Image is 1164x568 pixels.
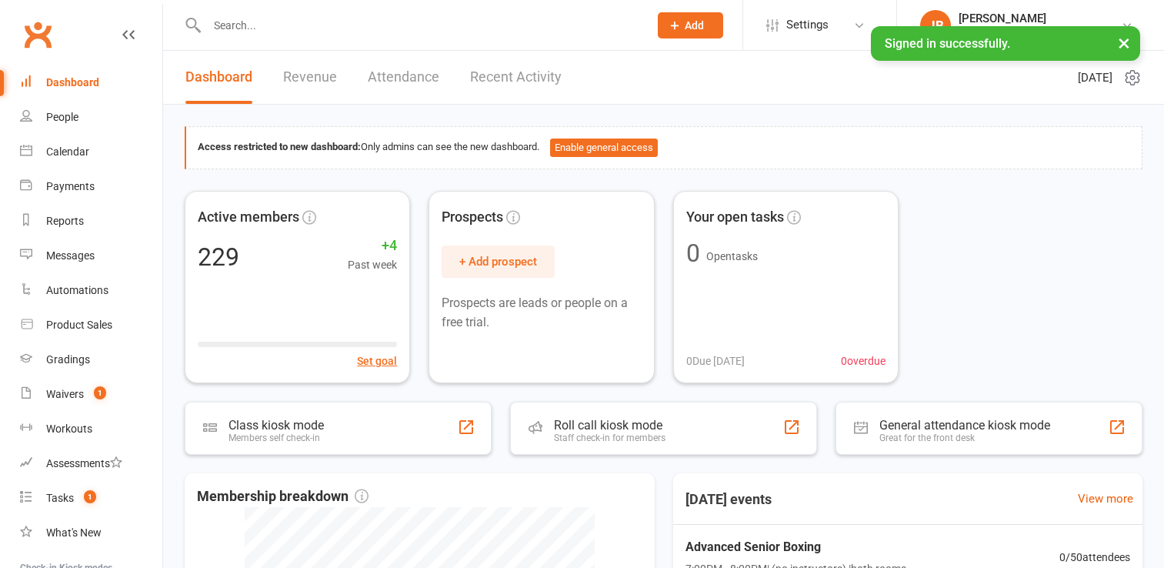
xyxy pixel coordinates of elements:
[198,206,299,229] span: Active members
[283,51,337,104] a: Revenue
[658,12,723,38] button: Add
[879,433,1050,443] div: Great for the front desk
[685,537,906,557] span: Advanced Senior Boxing
[20,481,162,516] a: Tasks 1
[198,245,239,269] div: 229
[198,141,361,152] strong: Access restricted to new dashboard:
[18,15,57,54] a: Clubworx
[20,342,162,377] a: Gradings
[46,145,89,158] div: Calendar
[46,457,122,469] div: Assessments
[20,412,162,446] a: Workouts
[46,284,108,296] div: Automations
[20,308,162,342] a: Product Sales
[550,139,658,157] button: Enable general access
[1078,489,1133,508] a: View more
[185,51,252,104] a: Dashboard
[706,250,758,262] span: Open tasks
[46,180,95,192] div: Payments
[20,239,162,273] a: Messages
[885,36,1010,51] span: Signed in successfully.
[46,76,99,89] div: Dashboard
[46,526,102,539] div: What's New
[348,235,397,257] span: +4
[673,486,784,513] h3: [DATE] events
[20,169,162,204] a: Payments
[920,10,951,41] div: JB
[470,51,562,104] a: Recent Activity
[46,353,90,366] div: Gradings
[46,423,92,435] div: Workouts
[197,486,369,508] span: Membership breakdown
[1059,549,1130,566] span: 0 / 50 attendees
[1110,26,1138,59] button: ×
[46,215,84,227] div: Reports
[959,12,1121,25] div: [PERSON_NAME]
[46,388,84,400] div: Waivers
[685,19,704,32] span: Add
[46,111,78,123] div: People
[554,418,665,433] div: Roll call kiosk mode
[554,433,665,443] div: Staff check-in for members
[686,206,784,229] span: Your open tasks
[20,516,162,550] a: What's New
[1078,68,1112,87] span: [DATE]
[20,100,162,135] a: People
[20,446,162,481] a: Assessments
[94,386,106,399] span: 1
[20,273,162,308] a: Automations
[357,352,397,369] button: Set goal
[686,352,745,369] span: 0 Due [DATE]
[20,204,162,239] a: Reports
[46,492,74,504] div: Tasks
[442,206,503,229] span: Prospects
[442,246,555,278] button: + Add prospect
[198,139,1130,157] div: Only admins can see the new dashboard.
[368,51,439,104] a: Attendance
[46,319,112,331] div: Product Sales
[46,249,95,262] div: Messages
[348,256,397,273] span: Past week
[20,377,162,412] a: Waivers 1
[228,433,324,443] div: Members self check-in
[786,8,829,42] span: Settings
[841,352,886,369] span: 0 overdue
[686,241,700,266] div: 0
[442,293,641,332] p: Prospects are leads or people on a free trial.
[959,25,1121,39] div: J [PERSON_NAME] ELITE PTY LTD
[879,418,1050,433] div: General attendance kiosk mode
[202,15,638,36] input: Search...
[20,65,162,100] a: Dashboard
[20,135,162,169] a: Calendar
[84,490,96,503] span: 1
[228,418,324,433] div: Class kiosk mode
